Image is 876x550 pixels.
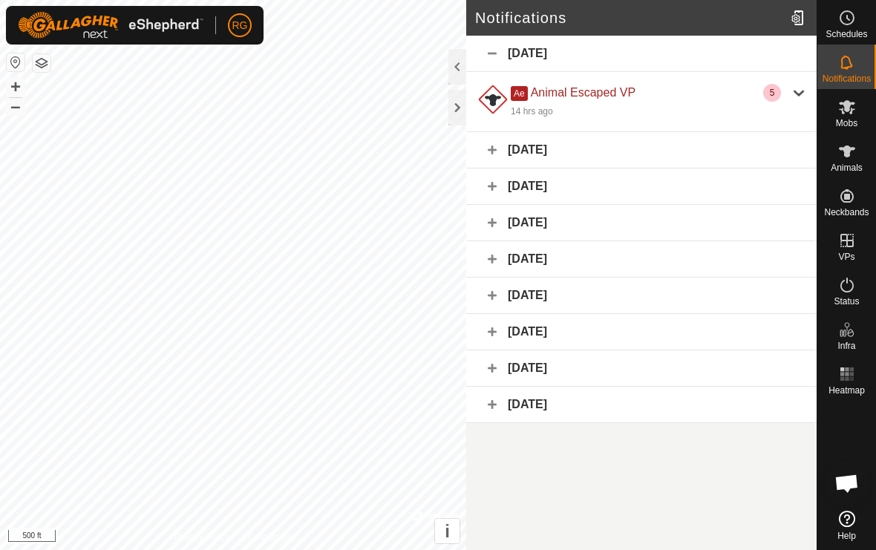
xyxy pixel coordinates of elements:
div: Open chat [825,461,869,505]
div: [DATE] [466,36,817,72]
button: Map Layers [33,54,50,72]
button: Reset Map [7,53,24,71]
button: + [7,78,24,96]
div: [DATE] [466,132,817,168]
span: Neckbands [824,208,869,217]
div: [DATE] [466,205,817,241]
span: Heatmap [828,386,865,395]
span: Infra [837,341,855,350]
div: [DATE] [466,387,817,423]
span: VPs [838,252,854,261]
div: [DATE] [466,241,817,278]
span: Ae [511,86,528,101]
span: i [445,521,450,541]
a: Contact Us [248,531,292,544]
img: Gallagher Logo [18,12,203,39]
span: Status [834,297,859,306]
span: Mobs [836,119,857,128]
button: i [435,519,460,543]
a: Privacy Policy [174,531,230,544]
button: – [7,97,24,115]
div: [DATE] [466,278,817,314]
div: 5 [763,84,781,102]
div: 14 hrs ago [511,105,553,118]
div: [DATE] [466,350,817,387]
span: Animal Escaped VP [531,86,635,99]
span: RG [232,18,248,33]
h2: Notifications [475,9,785,27]
span: Help [837,531,856,540]
span: Schedules [826,30,867,39]
div: [DATE] [466,168,817,205]
span: Notifications [823,74,871,83]
div: [DATE] [466,314,817,350]
span: Animals [831,163,863,172]
a: Help [817,505,876,546]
